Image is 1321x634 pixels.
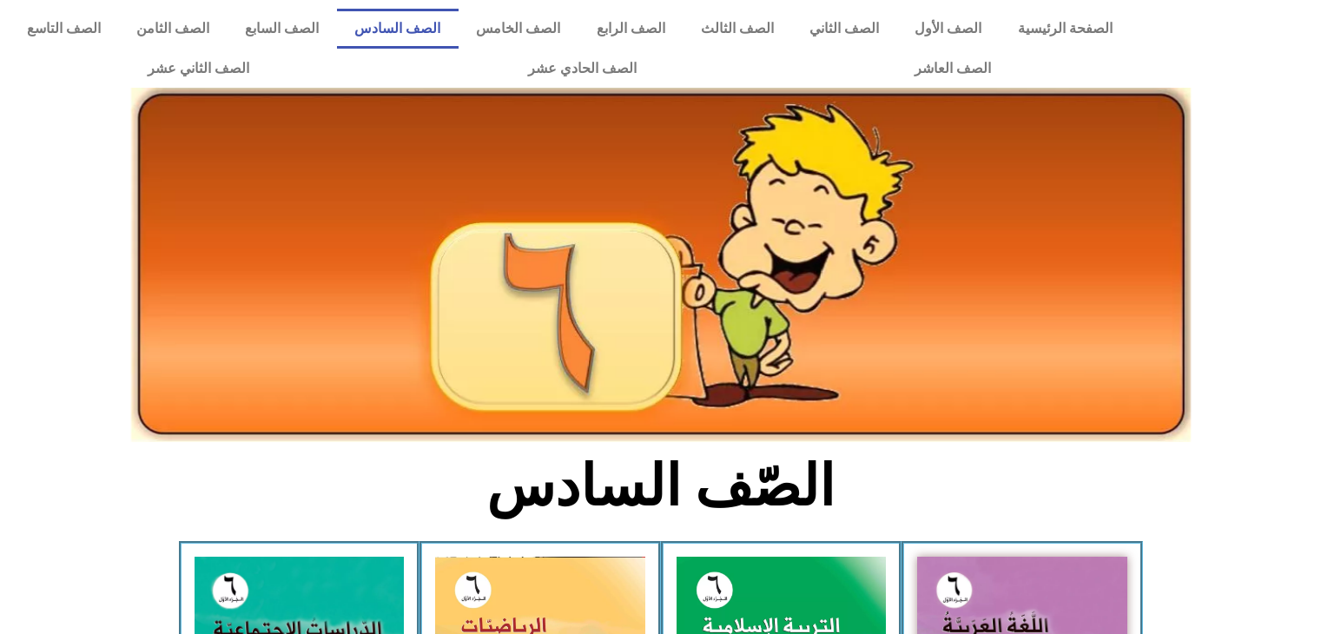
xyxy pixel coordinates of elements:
[897,9,1000,49] a: الصف الأول
[776,49,1130,89] a: الصف العاشر
[9,49,388,89] a: الصف الثاني عشر
[9,9,118,49] a: الصف التاسع
[337,9,459,49] a: الصف السادس
[373,452,948,520] h2: الصّف السادس
[578,9,683,49] a: الصف الرابع
[388,49,775,89] a: الصف الحادي عشر
[227,9,336,49] a: الصف السابع
[791,9,896,49] a: الصف الثاني
[1000,9,1130,49] a: الصفحة الرئيسية
[459,9,578,49] a: الصف الخامس
[118,9,227,49] a: الصف الثامن
[683,9,791,49] a: الصف الثالث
